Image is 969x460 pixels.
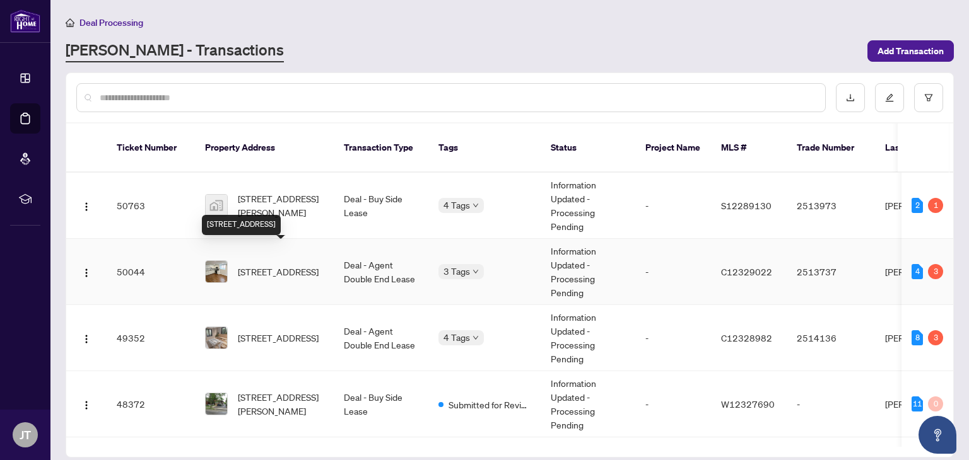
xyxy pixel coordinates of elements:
[81,268,91,278] img: Logo
[635,239,711,305] td: -
[10,9,40,33] img: logo
[206,327,227,348] img: thumbnail-img
[76,262,97,282] button: Logo
[81,400,91,410] img: Logo
[443,330,470,345] span: 4 Tags
[635,173,711,239] td: -
[76,394,97,414] button: Logo
[912,264,923,279] div: 4
[473,335,479,341] span: down
[885,93,894,102] span: edit
[721,332,772,343] span: C12328982
[928,330,943,345] div: 3
[238,265,319,279] span: [STREET_ADDRESS]
[334,239,428,305] td: Deal - Agent Double End Lease
[202,215,281,235] div: [STREET_ADDRESS]
[428,124,541,173] th: Tags
[924,93,933,102] span: filter
[635,371,711,437] td: -
[721,200,772,211] span: S12289130
[635,305,711,371] td: -
[238,331,319,345] span: [STREET_ADDRESS]
[787,239,875,305] td: 2513737
[334,124,428,173] th: Transaction Type
[334,305,428,371] td: Deal - Agent Double End Lease
[928,264,943,279] div: 3
[919,416,956,454] button: Open asap
[107,124,195,173] th: Ticket Number
[238,390,324,418] span: [STREET_ADDRESS][PERSON_NAME]
[878,41,944,61] span: Add Transaction
[66,40,284,62] a: [PERSON_NAME] - Transactions
[20,426,31,444] span: JT
[79,17,143,28] span: Deal Processing
[107,239,195,305] td: 50044
[238,192,324,219] span: [STREET_ADDRESS][PERSON_NAME]
[541,124,635,173] th: Status
[867,40,954,62] button: Add Transaction
[721,398,775,410] span: W12327690
[912,198,923,213] div: 2
[912,396,923,411] div: 11
[635,124,711,173] th: Project Name
[914,83,943,112] button: filter
[787,173,875,239] td: 2513973
[76,195,97,216] button: Logo
[443,264,470,279] span: 3 Tags
[541,173,635,239] td: Information Updated - Processing Pending
[711,124,787,173] th: MLS #
[541,239,635,305] td: Information Updated - Processing Pending
[912,330,923,345] div: 8
[107,173,195,239] td: 50763
[206,261,227,282] img: thumbnail-img
[81,334,91,344] img: Logo
[787,371,875,437] td: -
[787,305,875,371] td: 2514136
[334,173,428,239] td: Deal - Buy Side Lease
[81,202,91,212] img: Logo
[836,83,865,112] button: download
[541,371,635,437] td: Information Updated - Processing Pending
[334,371,428,437] td: Deal - Buy Side Lease
[206,393,227,415] img: thumbnail-img
[541,305,635,371] td: Information Updated - Processing Pending
[76,328,97,348] button: Logo
[928,198,943,213] div: 1
[473,268,479,275] span: down
[195,124,334,173] th: Property Address
[443,198,470,212] span: 4 Tags
[206,195,227,216] img: thumbnail-img
[787,124,875,173] th: Trade Number
[107,305,195,371] td: 49352
[875,83,904,112] button: edit
[66,18,74,27] span: home
[107,371,195,437] td: 48372
[721,266,772,277] span: C12329022
[928,396,943,411] div: 0
[846,93,855,102] span: download
[473,202,479,209] span: down
[449,398,531,411] span: Submitted for Review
